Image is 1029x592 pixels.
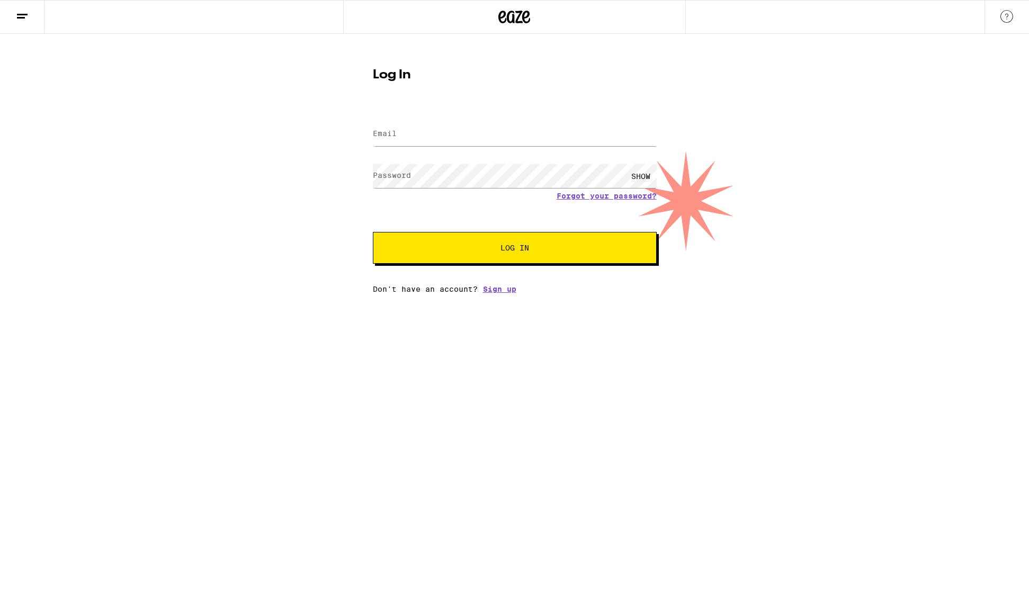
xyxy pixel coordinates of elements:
span: Log In [500,244,529,252]
button: Log In [373,232,657,264]
a: Forgot your password? [557,192,657,200]
div: SHOW [625,164,657,188]
a: Sign up [483,285,516,293]
input: Email [373,122,657,146]
h1: Log In [373,69,657,82]
div: Don't have an account? [373,285,657,293]
label: Email [373,129,397,138]
label: Password [373,171,411,180]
